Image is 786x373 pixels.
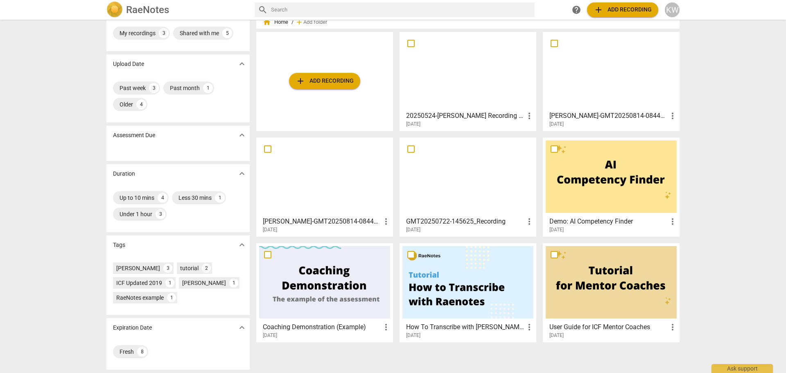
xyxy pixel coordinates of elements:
[524,217,534,226] span: more_vert
[202,264,211,273] div: 2
[406,121,420,128] span: [DATE]
[289,73,360,89] button: Upload
[546,246,677,339] a: User Guide for ICF Mentor Coaches[DATE]
[524,322,534,332] span: more_vert
[159,28,169,38] div: 3
[180,264,199,272] div: tutorial
[303,19,327,25] span: Add folder
[116,264,160,272] div: [PERSON_NAME]
[263,226,277,233] span: [DATE]
[136,99,146,109] div: 4
[549,217,668,226] h3: Demo: AI Competency Finder
[120,194,154,202] div: Up to 10 mins
[113,131,155,140] p: Assessment Due
[271,3,531,16] input: Search
[546,35,677,127] a: [PERSON_NAME]-GMT20250814-084435_Recording - Copy[DATE]
[546,140,677,233] a: Demo: AI Competency Finder[DATE]
[137,347,147,357] div: 8
[113,60,144,68] p: Upload Date
[182,279,226,287] div: [PERSON_NAME]
[163,264,172,273] div: 3
[711,364,773,373] div: Ask support
[120,348,134,356] div: Fresh
[237,169,247,179] span: expand_more
[120,210,152,218] div: Under 1 hour
[549,121,564,128] span: [DATE]
[381,322,391,332] span: more_vert
[215,193,225,203] div: 1
[594,5,603,15] span: add
[263,217,381,226] h3: Jana-GMT20250814-084435_Recording
[236,58,248,70] button: Show more
[549,322,668,332] h3: User Guide for ICF Mentor Coaches
[120,84,146,92] div: Past week
[156,209,165,219] div: 3
[116,279,162,287] div: ICF Updated 2019
[222,28,232,38] div: 5
[203,83,213,93] div: 1
[406,332,420,339] span: [DATE]
[167,293,176,302] div: 1
[106,2,248,18] a: LogoRaeNotes
[236,167,248,180] button: Show more
[406,217,524,226] h3: GMT20250722-145625_Recording
[549,111,668,121] h3: Jana-GMT20250814-084435_Recording - Copy
[295,18,303,26] span: add
[106,2,123,18] img: Logo
[402,246,533,339] a: How To Transcribe with [PERSON_NAME][DATE]
[381,217,391,226] span: more_vert
[113,170,135,178] p: Duration
[569,2,584,17] a: Help
[549,332,564,339] span: [DATE]
[263,18,271,26] span: home
[229,278,238,287] div: 1
[402,35,533,127] a: 20250524-[PERSON_NAME] Recording w Axel-1[DATE]
[116,294,164,302] div: RaeNotes example
[549,226,564,233] span: [DATE]
[406,322,524,332] h3: How To Transcribe with RaeNotes
[113,323,152,332] p: Expiration Date
[126,4,169,16] h2: RaeNotes
[524,111,534,121] span: more_vert
[180,29,219,37] div: Shared with me
[665,2,680,17] button: KW
[258,5,268,15] span: search
[587,2,658,17] button: Upload
[149,83,159,93] div: 3
[406,111,524,121] h3: 20250524-Karin MCC Recording w Axel-1
[237,59,247,69] span: expand_more
[406,226,420,233] span: [DATE]
[236,239,248,251] button: Show more
[668,111,678,121] span: more_vert
[170,84,200,92] div: Past month
[668,322,678,332] span: more_vert
[259,140,390,233] a: [PERSON_NAME]-GMT20250814-084435_Recording[DATE]
[113,241,125,249] p: Tags
[236,129,248,141] button: Show more
[120,100,133,109] div: Older
[296,76,305,86] span: add
[668,217,678,226] span: more_vert
[296,76,354,86] span: Add recording
[165,278,174,287] div: 1
[594,5,652,15] span: Add recording
[402,140,533,233] a: GMT20250722-145625_Recording[DATE]
[263,322,381,332] h3: Coaching Demonstration (Example)
[158,193,167,203] div: 4
[237,323,247,332] span: expand_more
[236,321,248,334] button: Show more
[237,240,247,250] span: expand_more
[291,19,294,25] span: /
[571,5,581,15] span: help
[263,18,288,26] span: Home
[237,130,247,140] span: expand_more
[178,194,212,202] div: Less 30 mins
[259,246,390,339] a: Coaching Demonstration (Example)[DATE]
[120,29,156,37] div: My recordings
[263,332,277,339] span: [DATE]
